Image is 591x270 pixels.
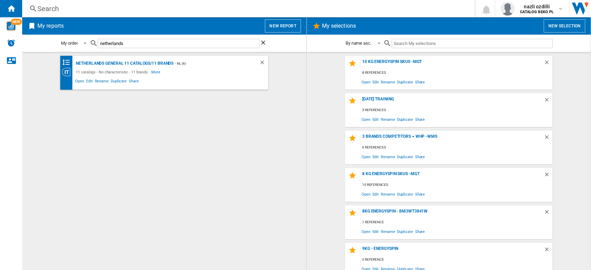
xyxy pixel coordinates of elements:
span: Open [360,189,371,199]
img: profile.jpg [501,2,514,16]
span: Duplicate [110,78,128,86]
div: Netherlands General 11 catalogs/11 brands [74,59,173,68]
img: alerts-logo.svg [7,39,15,47]
span: Duplicate [396,152,414,161]
div: Delete [259,59,268,68]
div: Delete [544,97,553,106]
span: Open [360,115,371,124]
span: Edit [371,189,380,199]
img: wise-card.svg [7,21,16,30]
span: Share [414,152,426,161]
span: Share [414,227,426,236]
span: Duplicate [396,115,414,124]
span: Edit [371,227,380,236]
div: By name asc. [346,40,371,46]
span: Duplicate [396,77,414,87]
span: Open [74,78,85,86]
span: Rename [380,77,396,87]
div: 3 Brands Competitors + WHP -WMs [360,134,544,143]
div: 8kg EnergySpin - BM3WT3841W [360,209,544,218]
span: Duplicate [396,227,414,236]
span: Open [360,77,371,87]
span: Duplicate [396,189,414,199]
div: My order [61,40,78,46]
div: Delete [544,246,553,255]
div: 0 reference [360,255,553,264]
span: Rename [380,227,396,236]
div: Delete [544,171,553,181]
div: Delete [544,209,553,218]
div: 10 references [360,181,553,189]
div: [DATE] Training [360,97,544,106]
span: Rename [380,115,396,124]
span: nazli ozdilli [520,3,554,10]
div: 1 reference [360,218,553,227]
div: Brands banding [62,58,74,67]
span: NEW [11,19,22,25]
span: Share [128,78,140,86]
b: CATALOG BEKO PL [520,10,554,14]
div: 9kg - EnergySpin [360,246,544,255]
input: Search My reports [98,39,260,48]
div: 8 KG ENERGYSPIN SKUs -MGT [360,171,544,181]
span: Share [414,189,426,199]
div: 10 KG ENERGYSPIN SKUs -MGT [360,59,544,69]
div: 8 references [360,69,553,77]
div: Category View [62,68,74,76]
div: Search [37,4,457,13]
span: Edit [371,115,380,124]
button: New report [265,19,301,33]
button: New selection [544,19,585,33]
ng-md-icon: Clear search [260,39,268,47]
span: Share [414,115,426,124]
span: Edit [371,152,380,161]
div: 6 references [360,143,553,152]
span: Open [360,227,371,236]
span: More [151,68,161,76]
span: Edit [371,77,380,87]
div: 3 references [360,106,553,115]
span: Edit [85,78,94,86]
span: Rename [380,189,396,199]
span: Open [360,152,371,161]
div: Delete [544,59,553,69]
h2: My selections [321,19,357,33]
span: Rename [93,78,109,86]
span: Share [414,77,426,87]
input: Search My selections [392,39,553,48]
div: - NL (6) [173,59,245,68]
h2: My reports [36,19,65,33]
span: Rename [380,152,396,161]
div: 11 catalogs - No characteristic - 11 brands [74,68,151,76]
div: Delete [544,134,553,143]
